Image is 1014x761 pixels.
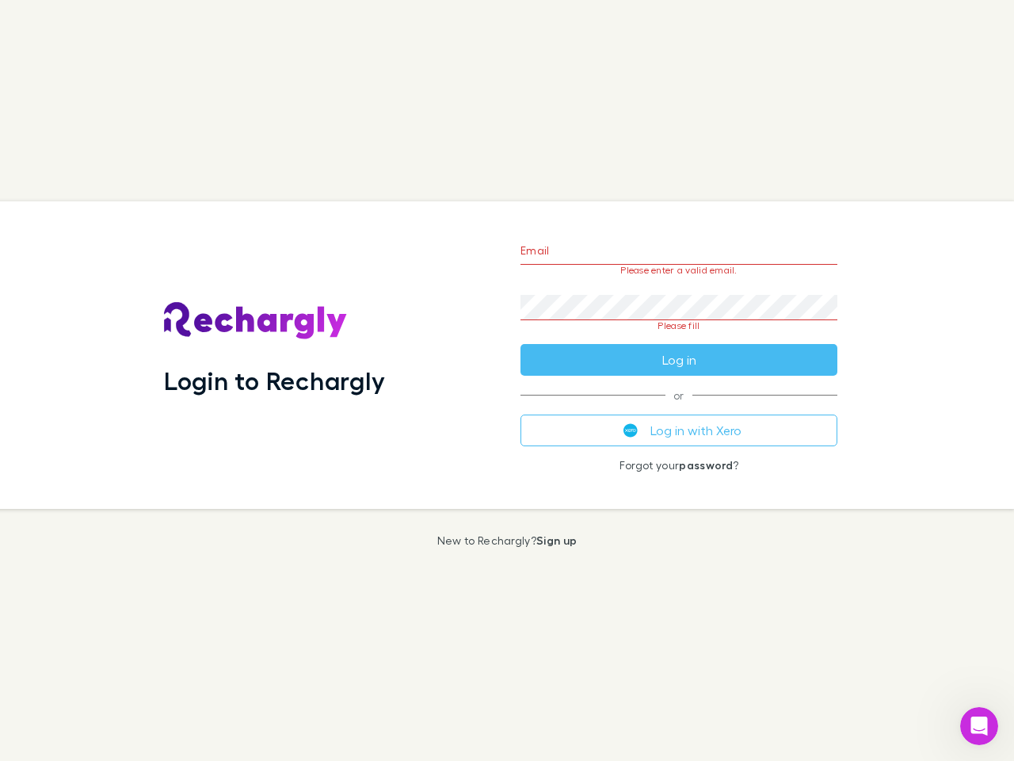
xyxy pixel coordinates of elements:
[536,533,577,547] a: Sign up
[164,302,348,340] img: Rechargly's Logo
[520,265,837,276] p: Please enter a valid email.
[164,365,385,396] h1: Login to Rechargly
[520,459,837,472] p: Forgot your ?
[679,458,733,472] a: password
[520,344,837,376] button: Log in
[623,423,638,438] img: Xero's logo
[520,320,837,331] p: Please fill
[437,534,578,547] p: New to Rechargly?
[960,707,998,745] iframe: Intercom live chat
[520,415,837,446] button: Log in with Xero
